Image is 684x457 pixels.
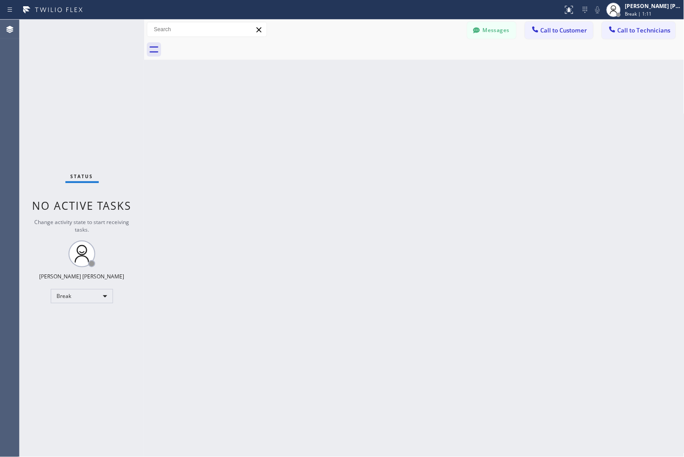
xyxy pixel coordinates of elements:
div: [PERSON_NAME] [PERSON_NAME] [40,273,125,280]
span: Status [71,173,93,180]
span: Call to Technicians [618,26,671,34]
div: [PERSON_NAME] [PERSON_NAME] [625,2,681,10]
button: Messages [467,22,516,39]
input: Search [147,22,267,37]
button: Mute [591,4,604,16]
button: Call to Technicians [602,22,676,39]
button: Call to Customer [525,22,593,39]
span: Call to Customer [541,26,587,34]
span: No active tasks [32,198,132,213]
div: Break [51,289,113,303]
span: Break | 1:11 [625,11,652,17]
span: Change activity state to start receiving tasks. [35,218,130,233]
